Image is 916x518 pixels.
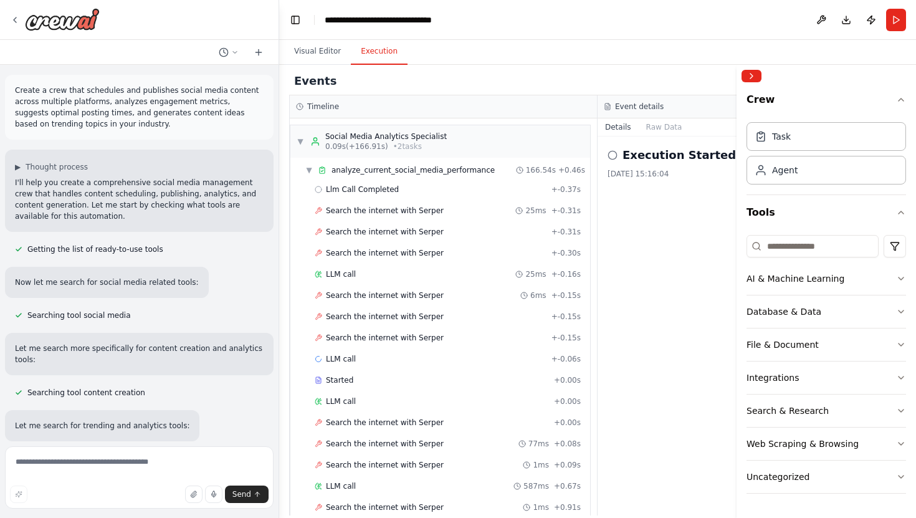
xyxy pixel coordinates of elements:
[332,165,495,175] span: analyze_current_social_media_performance
[554,481,581,491] span: + 0.67s
[551,227,581,237] span: + -0.31s
[551,185,581,194] span: + -0.37s
[307,102,339,112] h3: Timeline
[326,185,399,194] span: Llm Call Completed
[551,333,581,343] span: + -0.15s
[747,428,906,460] button: Web Scraping & Browsing
[27,388,145,398] span: Searching tool content creation
[326,481,356,491] span: LLM call
[523,481,549,491] span: 587ms
[325,141,388,151] span: 0.09s (+166.91s)
[225,486,269,503] button: Send
[326,206,444,216] span: Search the internet with Serper
[326,502,444,512] span: Search the internet with Serper
[551,269,581,279] span: + -0.16s
[747,362,906,394] button: Integrations
[742,70,761,82] button: Collapse right sidebar
[351,39,408,65] button: Execution
[747,230,906,504] div: Tools
[326,354,356,364] span: LLM call
[185,486,203,503] button: Upload files
[747,305,821,318] div: Database & Data
[747,438,859,450] div: Web Scraping & Browsing
[326,396,356,406] span: LLM call
[284,39,351,65] button: Visual Editor
[551,354,581,364] span: + -0.06s
[294,72,336,90] h2: Events
[15,162,88,172] button: ▶Thought process
[551,248,581,258] span: + -0.30s
[598,118,639,136] button: Details
[326,248,444,258] span: Search the internet with Serper
[554,396,581,406] span: + 0.00s
[747,395,906,427] button: Search & Research
[15,162,21,172] span: ▶
[27,310,131,320] span: Searching tool social media
[25,8,100,31] img: Logo
[326,290,444,300] span: Search the internet with Serper
[747,461,906,493] button: Uncategorized
[530,290,546,300] span: 6ms
[551,312,581,322] span: + -0.15s
[10,486,27,503] button: Improve this prompt
[533,502,549,512] span: 1ms
[326,312,444,322] span: Search the internet with Serper
[525,269,546,279] span: 25ms
[15,277,199,288] p: Now let me search for social media related tools:
[326,418,444,428] span: Search the internet with Serper
[525,206,546,216] span: 25ms
[747,471,809,483] div: Uncategorized
[526,165,556,175] span: 166.54s
[325,14,432,26] nav: breadcrumb
[554,460,581,470] span: + 0.09s
[26,162,88,172] span: Thought process
[554,439,581,449] span: + 0.08s
[15,85,264,130] p: Create a crew that schedules and publishes social media content across multiple platforms, analyz...
[772,130,791,143] div: Task
[15,420,189,431] p: Let me search for trending and analytics tools:
[623,146,736,164] h2: Execution Started
[639,118,690,136] button: Raw Data
[554,502,581,512] span: + 0.91s
[551,290,581,300] span: + -0.15s
[326,375,353,385] span: Started
[615,102,664,112] h3: Event details
[772,164,798,176] div: Agent
[326,333,444,343] span: Search the internet with Serper
[732,65,742,518] button: Toggle Sidebar
[554,375,581,385] span: + 0.00s
[747,195,906,230] button: Tools
[15,343,264,365] p: Let me search more specifically for content creation and analytics tools:
[747,372,799,384] div: Integrations
[747,329,906,361] button: File & Document
[232,489,251,499] span: Send
[214,45,244,60] button: Switch to previous chat
[249,45,269,60] button: Start a new chat
[205,486,222,503] button: Click to speak your automation idea
[326,227,444,237] span: Search the internet with Serper
[528,439,549,449] span: 77ms
[326,439,444,449] span: Search the internet with Serper
[297,137,304,146] span: ▼
[393,141,422,151] span: • 2 task s
[287,11,304,29] button: Hide left sidebar
[747,272,844,285] div: AI & Machine Learning
[747,262,906,295] button: AI & Machine Learning
[325,132,447,141] div: Social Media Analytics Specialist
[747,295,906,328] button: Database & Data
[608,169,896,179] div: [DATE] 15:16:04
[554,418,581,428] span: + 0.00s
[747,117,906,194] div: Crew
[558,165,585,175] span: + 0.46s
[533,460,549,470] span: 1ms
[747,87,906,117] button: Crew
[747,405,829,417] div: Search & Research
[326,460,444,470] span: Search the internet with Serper
[551,206,581,216] span: + -0.31s
[305,165,313,175] span: ▼
[747,338,819,351] div: File & Document
[326,269,356,279] span: LLM call
[27,244,163,254] span: Getting the list of ready-to-use tools
[15,177,264,222] p: I'll help you create a comprehensive social media management crew that handles content scheduling...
